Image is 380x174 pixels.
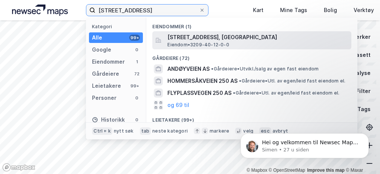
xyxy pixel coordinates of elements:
[92,33,102,42] div: Alle
[134,117,140,123] div: 0
[129,35,140,41] div: 99+
[134,59,140,65] div: 1
[354,6,374,15] div: Verktøy
[233,90,339,96] span: Gårdeiere • Utl. av egen/leid fast eiendom el.
[2,163,35,172] a: Mapbox homepage
[129,83,140,89] div: 99+
[167,89,231,98] span: FLYPLASSVEGEN 250 AS
[233,90,235,96] span: •
[167,33,348,42] span: [STREET_ADDRESS], [GEOGRAPHIC_DATA]
[167,76,237,85] span: HOMMERSÅKVEIEN 250 AS
[134,71,140,77] div: 72
[146,18,357,31] div: Eiendommer (1)
[146,49,357,63] div: Gårdeiere (72)
[239,78,241,84] span: •
[134,95,140,101] div: 0
[210,128,229,134] div: markere
[342,102,377,117] button: Tags
[211,66,213,72] span: •
[92,69,119,78] div: Gårdeiere
[211,66,319,72] span: Gårdeiere • Utvikl./salg av egen fast eiendom
[92,45,111,54] div: Google
[92,57,125,66] div: Eiendommer
[239,78,345,84] span: Gårdeiere • Utl. av egen/leid fast eiendom el.
[269,168,305,173] a: OpenStreetMap
[324,6,337,15] div: Bolig
[114,128,134,134] div: nytt søk
[247,168,267,173] a: Mapbox
[134,47,140,53] div: 0
[167,64,210,73] span: ANDØYVEIEN AS
[253,6,264,15] div: Kart
[92,81,121,90] div: Leietakere
[95,5,199,16] input: Søk på adresse, matrikkel, gårdeiere, leietakere eller personer
[307,168,345,173] a: Improve this map
[92,24,143,29] div: Kategori
[167,101,189,110] button: og 69 til
[229,118,380,170] iframe: Intercom notifications melding
[341,84,377,99] button: Filter
[92,127,112,135] div: Ctrl + k
[167,42,229,48] span: Eiendom • 3209-40-12-0-0
[92,93,116,102] div: Personer
[140,127,151,135] div: tab
[12,5,68,16] img: logo.a4113a55bc3d86da70a041830d287a7e.svg
[92,115,125,124] div: Historikk
[146,111,357,125] div: Leietakere (99+)
[152,128,188,134] div: neste kategori
[280,6,307,15] div: Mine Tags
